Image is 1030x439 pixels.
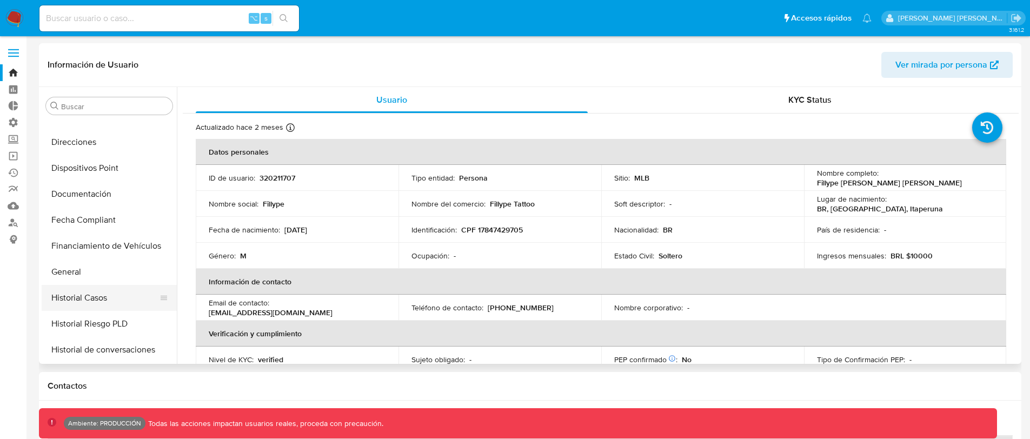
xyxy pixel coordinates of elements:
[42,233,177,259] button: Financiamiento de Vehículos
[42,181,177,207] button: Documentación
[209,199,258,209] p: Nombre social :
[614,251,654,261] p: Estado Civil :
[909,355,912,364] p: -
[634,173,649,183] p: MLB
[284,225,307,235] p: [DATE]
[42,155,177,181] button: Dispositivos Point
[273,11,295,26] button: search-icon
[411,225,457,235] p: Identificación :
[461,225,523,235] p: CPF 17847429705
[1011,12,1022,24] a: Salir
[788,94,832,106] span: KYC Status
[196,321,1006,347] th: Verificación y cumplimiento
[196,139,1006,165] th: Datos personales
[490,199,535,209] p: Fillype Tattoo
[682,355,692,364] p: No
[264,13,268,23] span: s
[614,303,683,312] p: Nombre corporativo :
[614,355,677,364] p: PEP confirmado :
[669,199,672,209] p: -
[411,303,483,312] p: Teléfono de contacto :
[411,251,449,261] p: Ocupación :
[209,355,254,364] p: Nivel de KYC :
[687,303,689,312] p: -
[659,251,682,261] p: Soltero
[817,194,887,204] p: Lugar de nacimiento :
[898,13,1007,23] p: omar.guzman@mercadolibre.com.co
[48,59,138,70] h1: Información de Usuario
[68,421,141,425] p: Ambiente: PRODUCCIÓN
[42,311,177,337] button: Historial Riesgo PLD
[260,173,295,183] p: 320211707
[411,173,455,183] p: Tipo entidad :
[411,355,465,364] p: Sujeto obligado :
[376,94,407,106] span: Usuario
[614,225,659,235] p: Nacionalidad :
[411,199,486,209] p: Nombre del comercio :
[881,52,1013,78] button: Ver mirada por persona
[488,303,554,312] p: [PHONE_NUMBER]
[42,207,177,233] button: Fecha Compliant
[614,173,630,183] p: Sitio :
[42,337,177,363] button: Historial de conversaciones
[469,355,471,364] p: -
[42,259,177,285] button: General
[263,199,284,209] p: Fillype
[817,168,879,178] p: Nombre completo :
[61,102,168,111] input: Buscar
[817,178,962,188] p: Fillype [PERSON_NAME] [PERSON_NAME]
[817,251,886,261] p: Ingresos mensuales :
[791,12,852,24] span: Accesos rápidos
[42,285,168,311] button: Historial Casos
[209,251,236,261] p: Género :
[196,269,1006,295] th: Información de contacto
[891,251,933,261] p: BRL $10000
[145,418,383,429] p: Todas las acciones impactan usuarios reales, proceda con precaución.
[39,11,299,25] input: Buscar usuario o caso...
[209,225,280,235] p: Fecha de nacimiento :
[454,251,456,261] p: -
[250,13,258,23] span: ⌥
[48,381,1013,391] h1: Contactos
[884,225,886,235] p: -
[817,204,943,214] p: BR, [GEOGRAPHIC_DATA], Itaperuna
[895,52,987,78] span: Ver mirada por persona
[50,102,59,110] button: Buscar
[209,173,255,183] p: ID de usuario :
[663,225,673,235] p: BR
[42,129,177,155] button: Direcciones
[459,173,488,183] p: Persona
[817,355,905,364] p: Tipo de Confirmación PEP :
[614,199,665,209] p: Soft descriptor :
[817,225,880,235] p: País de residencia :
[258,355,283,364] p: verified
[240,251,247,261] p: M
[209,308,333,317] p: [EMAIL_ADDRESS][DOMAIN_NAME]
[209,298,269,308] p: Email de contacto :
[196,122,283,132] p: Actualizado hace 2 meses
[862,14,872,23] a: Notificaciones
